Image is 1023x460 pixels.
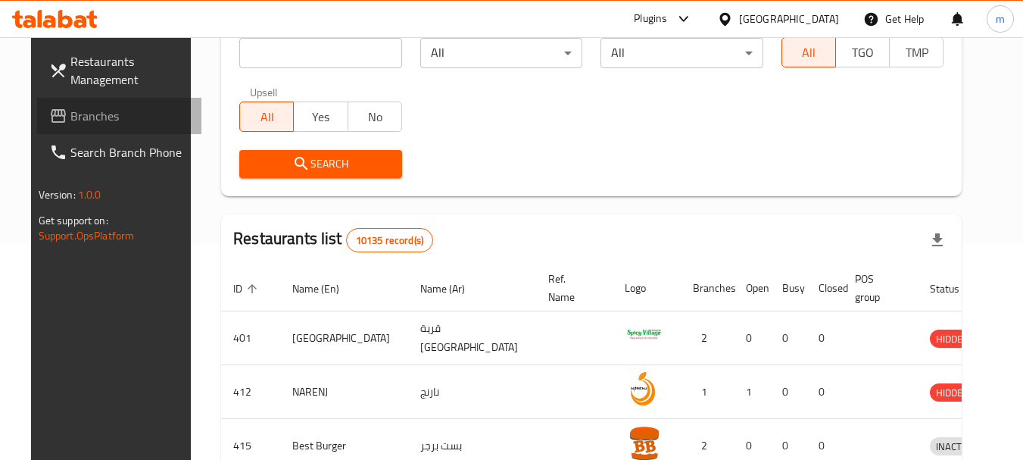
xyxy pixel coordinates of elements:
[842,42,884,64] span: TGO
[233,280,262,298] span: ID
[239,102,294,132] button: All
[930,437,981,455] div: INACTIVE
[996,11,1005,27] span: m
[734,365,770,419] td: 1
[855,270,900,306] span: POS group
[293,102,348,132] button: Yes
[280,365,408,419] td: NARENJ
[39,226,135,246] a: Support.OpsPlatform
[39,211,108,230] span: Get support on:
[346,228,433,252] div: Total records count
[930,384,975,402] span: HIDDEN
[889,37,943,67] button: TMP
[734,265,770,311] th: Open
[347,233,432,248] span: 10135 record(s)
[681,365,734,419] td: 1
[239,150,402,178] button: Search
[770,265,806,311] th: Busy
[634,10,667,28] div: Plugins
[681,311,734,365] td: 2
[250,86,278,97] label: Upsell
[835,37,890,67] button: TGO
[930,280,979,298] span: Status
[806,265,843,311] th: Closed
[930,383,975,402] div: HIDDEN
[233,227,433,252] h2: Restaurants list
[292,280,359,298] span: Name (En)
[300,106,342,128] span: Yes
[70,52,190,89] span: Restaurants Management
[600,38,763,68] div: All
[37,98,202,134] a: Branches
[239,38,402,68] input: Search for restaurant name or ID..
[625,316,663,354] img: Spicy Village
[221,365,280,419] td: 412
[613,265,681,311] th: Logo
[420,38,583,68] div: All
[770,311,806,365] td: 0
[739,11,839,27] div: [GEOGRAPHIC_DATA]
[625,370,663,408] img: NARENJ
[408,365,536,419] td: نارنج
[681,265,734,311] th: Branches
[70,143,190,161] span: Search Branch Phone
[788,42,830,64] span: All
[548,270,594,306] span: Ref. Name
[806,311,843,365] td: 0
[781,37,836,67] button: All
[39,185,76,205] span: Version:
[251,155,390,174] span: Search
[221,311,280,365] td: 401
[354,106,396,128] span: No
[930,330,975,348] span: HIDDEN
[37,43,202,98] a: Restaurants Management
[246,106,288,128] span: All
[70,107,190,125] span: Branches
[919,222,956,258] div: Export file
[78,185,101,205] span: 1.0.0
[896,42,937,64] span: TMP
[806,365,843,419] td: 0
[408,311,536,365] td: قرية [GEOGRAPHIC_DATA]
[770,365,806,419] td: 0
[930,438,981,455] span: INACTIVE
[280,311,408,365] td: [GEOGRAPHIC_DATA]
[420,280,485,298] span: Name (Ar)
[348,102,402,132] button: No
[37,134,202,171] a: Search Branch Phone
[734,311,770,365] td: 0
